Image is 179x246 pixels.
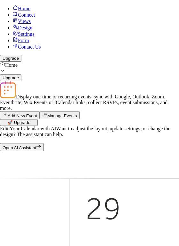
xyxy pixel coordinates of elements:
[5,62,18,68] span: Home
[3,120,35,125] span: 🚀 Upgrade
[18,19,31,24] span: Views
[18,25,32,30] span: Design
[18,12,35,18] span: Connect
[13,25,32,30] a: Design
[3,145,36,150] span: Open AI Assistant
[47,113,77,118] span: Manage Events
[18,38,29,43] span: Form
[40,111,80,119] button: Manage Events
[8,113,37,118] span: Add New Event
[13,12,35,18] a: Connect
[13,6,30,11] a: Home
[18,44,41,50] span: Contact Us
[18,31,35,37] span: Settings
[13,38,29,43] a: Form
[3,75,19,80] span: Upgrade
[13,19,31,24] a: Views
[13,44,41,50] a: Contact Us
[18,6,30,11] span: Home
[13,31,35,37] a: Settings
[3,56,19,61] span: Upgrade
